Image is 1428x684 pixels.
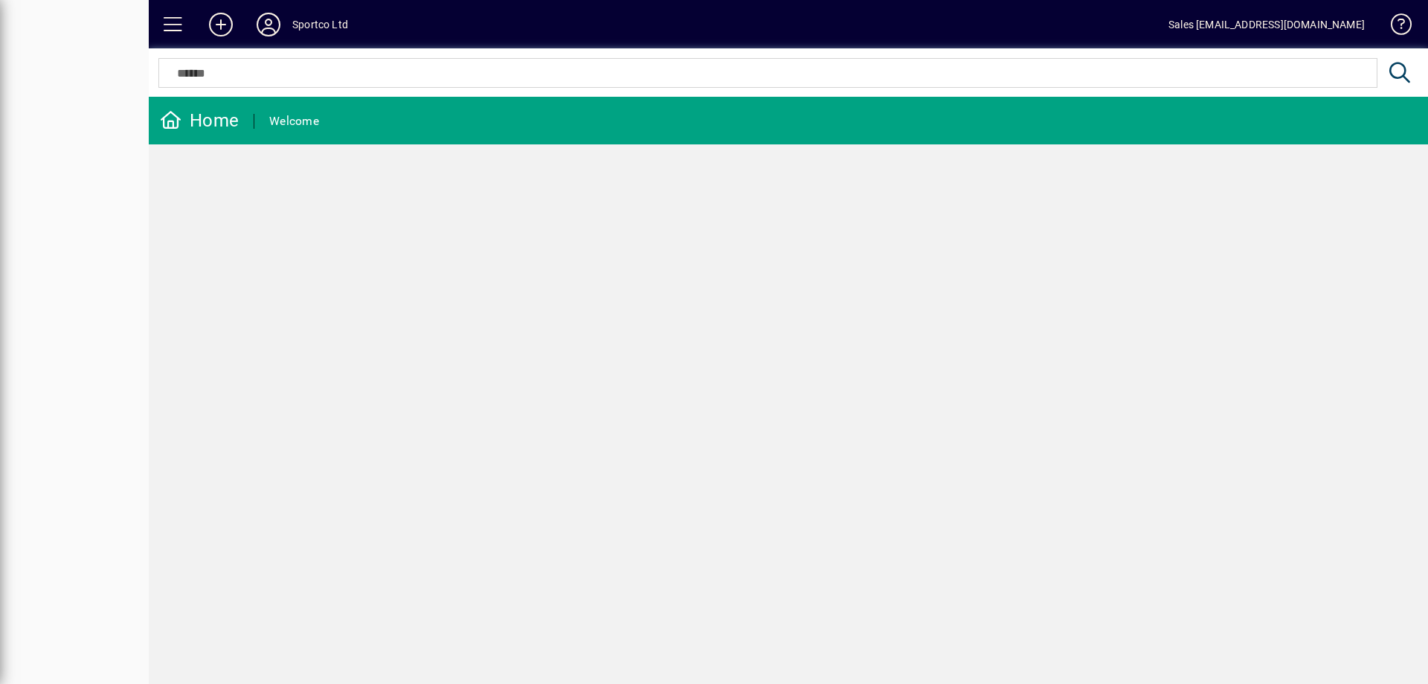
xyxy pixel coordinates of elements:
[160,109,239,132] div: Home
[1168,13,1365,36] div: Sales [EMAIL_ADDRESS][DOMAIN_NAME]
[245,11,292,38] button: Profile
[1380,3,1409,51] a: Knowledge Base
[197,11,245,38] button: Add
[269,109,319,133] div: Welcome
[292,13,348,36] div: Sportco Ltd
